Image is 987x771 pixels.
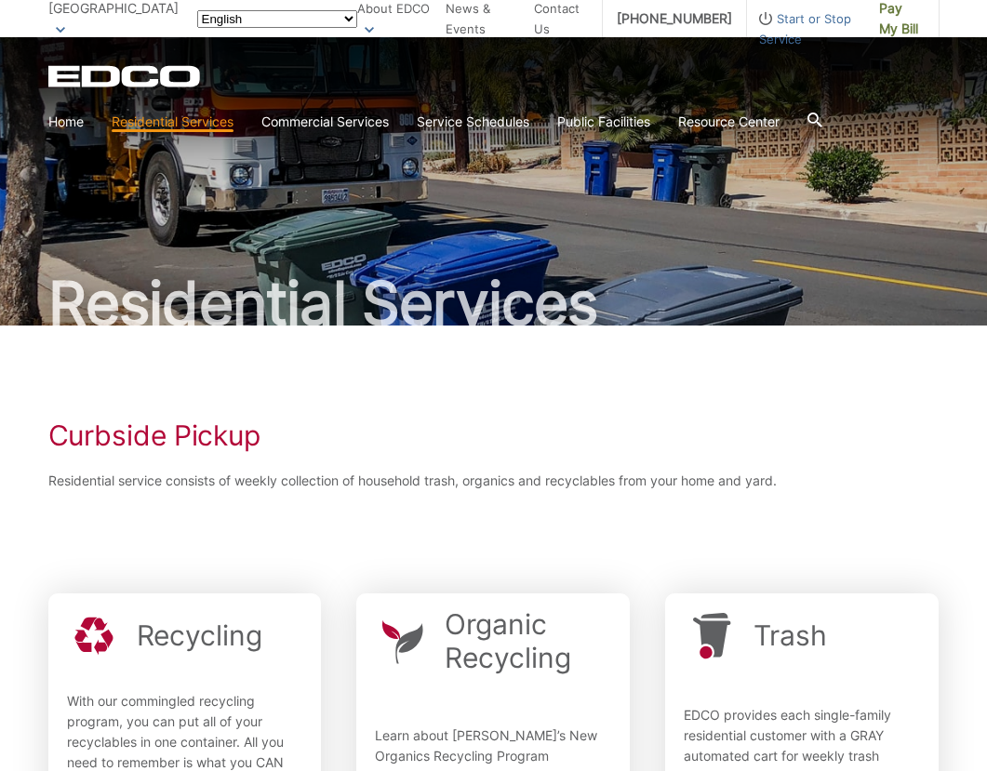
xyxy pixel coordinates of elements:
[137,618,262,652] h2: Recycling
[678,112,780,132] a: Resource Center
[445,607,611,674] h2: Organic Recycling
[197,10,357,28] select: Select a language
[112,112,233,132] a: Residential Services
[261,112,389,132] a: Commercial Services
[48,65,203,87] a: EDCD logo. Return to the homepage.
[557,112,650,132] a: Public Facilities
[48,419,940,452] h1: Curbside Pickup
[48,471,940,491] p: Residential service consists of weekly collection of household trash, organics and recyclables fr...
[48,273,940,333] h2: Residential Services
[754,618,827,652] h2: Trash
[48,112,84,132] a: Home
[417,112,529,132] a: Service Schedules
